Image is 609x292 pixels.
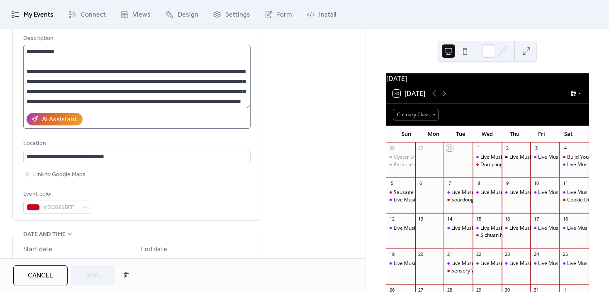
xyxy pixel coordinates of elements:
[560,161,589,168] div: Live Music - Michael Peters
[33,170,85,180] span: Link to Google Maps
[386,260,415,267] div: Live Music - Loren Radis
[24,10,54,20] span: My Events
[80,10,106,20] span: Connect
[201,256,214,266] span: Time
[386,189,415,196] div: Sausage Making Class
[394,189,446,196] div: Sausage Making Class
[504,216,511,222] div: 16
[447,126,474,142] div: Tue
[504,180,511,186] div: 9
[389,180,395,186] div: 5
[178,10,198,20] span: Design
[418,180,424,186] div: 6
[141,245,167,255] div: End date
[473,154,502,161] div: Live Music - Michael Campbell
[480,225,548,232] div: Live Music - [PERSON_NAME]
[480,260,548,267] div: Live Music - [PERSON_NAME]
[538,189,605,196] div: Live Music - [PERSON_NAME]
[480,154,548,161] div: Live Music - [PERSON_NAME]
[533,180,539,186] div: 10
[560,154,589,161] div: Build Your Own Chocolate Bar - Class
[446,145,453,151] div: 30
[444,196,473,204] div: Sourdough Starter Class
[389,145,395,151] div: 28
[533,145,539,151] div: 3
[23,139,249,149] div: Location
[538,260,605,267] div: Live Music - [PERSON_NAME]
[386,161,415,168] div: Karaoke with Christina & Erik from Sound House Productions
[418,145,424,151] div: 29
[531,189,560,196] div: Live Music - Emily Smith
[386,225,415,232] div: Live Music - Steve Philip with The Heavy Cats
[451,225,533,232] div: Live Music - [PERSON_NAME] Music
[420,126,447,142] div: Mon
[390,88,428,99] button: 30[DATE]
[444,189,473,196] div: Live Music - Jon Millsap Music
[389,216,395,222] div: 12
[473,189,502,196] div: Live Music - Keith Cox
[473,260,502,267] div: Live Music - Michael Campbell
[480,232,548,239] div: Sichuan Noodle Making Class
[13,265,68,285] button: Cancel
[531,260,560,267] div: Live Music - Dave Tate
[386,196,415,204] div: Live Music - Kielo Smith
[473,225,502,232] div: Live Music - Joy Bonner
[444,225,473,232] div: Live Music - Jon Millsap Music
[560,260,589,267] div: Live Music - Katie Chappell
[473,161,502,168] div: Dumpling Making Class at Primal House
[473,232,502,239] div: Sichuan Noodle Making Class
[389,251,395,258] div: 19
[538,154,605,161] div: Live Music - [PERSON_NAME]
[23,189,90,199] div: Event color
[504,145,511,151] div: 2
[43,203,78,213] span: #D0021BFF
[258,3,298,26] a: Form
[475,180,482,186] div: 8
[509,260,577,267] div: Live Music - [PERSON_NAME]
[393,126,420,142] div: Sun
[27,113,83,125] button: AI Assistant
[509,225,577,232] div: Live Music - [PERSON_NAME]
[159,3,205,26] a: Design
[446,180,453,186] div: 7
[502,154,531,161] div: Live Music Lynda Tymcheck & Marty Townsend
[23,230,66,240] span: Date and time
[394,154,445,161] div: Oyster Shucking Class
[560,196,589,204] div: Cookie Decorating Night
[555,126,582,142] div: Sat
[502,260,531,267] div: Live Music - Joy Bonner
[394,225,509,232] div: Live Music - [PERSON_NAME] with The Heavy Cats
[300,3,342,26] a: Install
[133,10,151,20] span: Views
[560,189,589,196] div: Live Music - Michael Peters
[528,126,555,142] div: Fri
[394,196,461,204] div: Live Music - [PERSON_NAME]
[207,3,256,26] a: Settings
[480,189,548,196] div: Live Music - [PERSON_NAME]
[418,216,424,222] div: 13
[451,260,533,267] div: Live Music - [PERSON_NAME] Music
[474,126,501,142] div: Wed
[533,251,539,258] div: 24
[418,251,424,258] div: 20
[225,10,250,20] span: Settings
[446,251,453,258] div: 21
[451,196,508,204] div: Sourdough Starter Class
[531,225,560,232] div: Live Music - Sue & Jordan
[394,260,461,267] div: Live Music - [PERSON_NAME]
[562,180,568,186] div: 11
[451,267,514,275] div: Sensory Wine Pairing Class
[531,154,560,161] div: Live Music - Dave Tate
[23,256,36,266] span: Date
[42,115,77,125] div: AI Assistant
[141,256,153,266] span: Date
[560,225,589,232] div: Live Music - The Belmore's
[28,271,53,281] span: Cancel
[444,260,473,267] div: Live Music - Jon Millsap Music
[475,251,482,258] div: 22
[480,161,592,168] div: Dumpling Making Class at [GEOGRAPHIC_DATA]
[62,3,112,26] a: Connect
[502,189,531,196] div: Live Music - Loren Radis
[501,126,528,142] div: Thu
[83,256,96,266] span: Time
